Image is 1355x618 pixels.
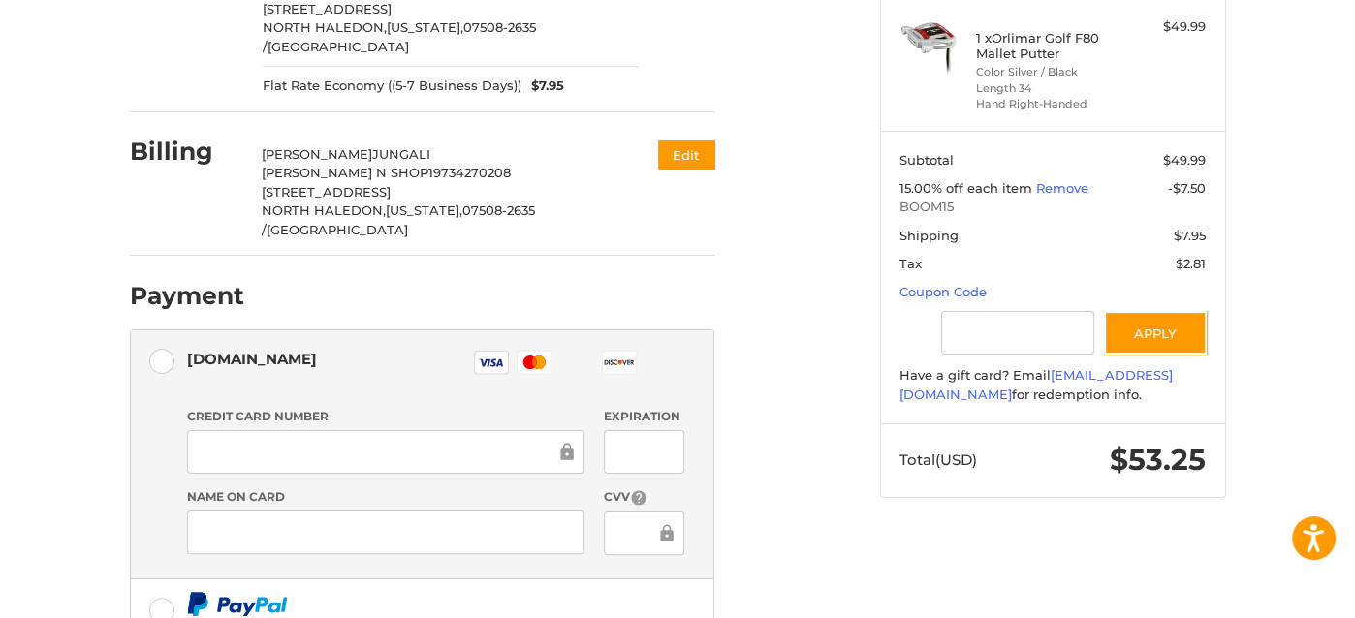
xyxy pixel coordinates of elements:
a: Remove [1036,180,1088,196]
span: Tax [899,256,922,271]
span: -$7.50 [1168,180,1206,196]
span: [STREET_ADDRESS] [263,1,392,16]
span: 19734270208 [428,165,511,180]
span: NORTH HALEDON, [263,19,387,35]
label: Credit Card Number [187,408,584,425]
span: [GEOGRAPHIC_DATA] [267,222,408,237]
span: $53.25 [1110,442,1206,478]
span: Shipping [899,228,959,243]
span: 07508-2635 / [263,19,536,54]
button: Edit [658,140,714,169]
span: NORTH HALEDON, [262,202,386,218]
input: Gift Certificate or Coupon Code [941,311,1094,355]
span: Total (USD) [899,450,977,469]
span: 07508-2635 / [262,202,535,237]
h2: Billing [130,137,243,167]
button: Apply [1104,311,1207,355]
span: BOOM15 [899,198,1206,217]
div: [DOMAIN_NAME] [187,343,317,375]
span: Flat Rate Economy ((5-7 Business Days)) [263,77,521,96]
label: Name on Card [187,488,584,506]
h2: Payment [130,281,244,311]
a: Coupon Code [899,284,987,299]
span: [GEOGRAPHIC_DATA] [268,39,409,54]
span: $7.95 [1174,228,1206,243]
img: PayPal icon [187,592,288,616]
label: Expiration [604,408,684,425]
span: 15.00% off each item [899,180,1036,196]
li: Color Silver / Black [976,64,1124,80]
span: Subtotal [899,152,954,168]
span: [US_STATE], [387,19,463,35]
label: CVV [604,488,684,507]
div: Have a gift card? Email for redemption info. [899,366,1206,404]
span: JUNGALI [372,146,430,162]
span: $49.99 [1163,152,1206,168]
h4: 1 x Orlimar Golf F80 Mallet Putter [976,30,1124,62]
span: [STREET_ADDRESS] [262,184,391,200]
span: $7.95 [521,77,564,96]
span: [PERSON_NAME] [262,146,372,162]
li: Length 34 [976,80,1124,97]
div: $49.99 [1129,17,1206,37]
span: [US_STATE], [386,202,462,218]
span: $2.81 [1176,256,1206,271]
li: Hand Right-Handed [976,96,1124,112]
span: [PERSON_NAME] N SHOP [262,165,428,180]
a: [EMAIL_ADDRESS][DOMAIN_NAME] [899,367,1173,402]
